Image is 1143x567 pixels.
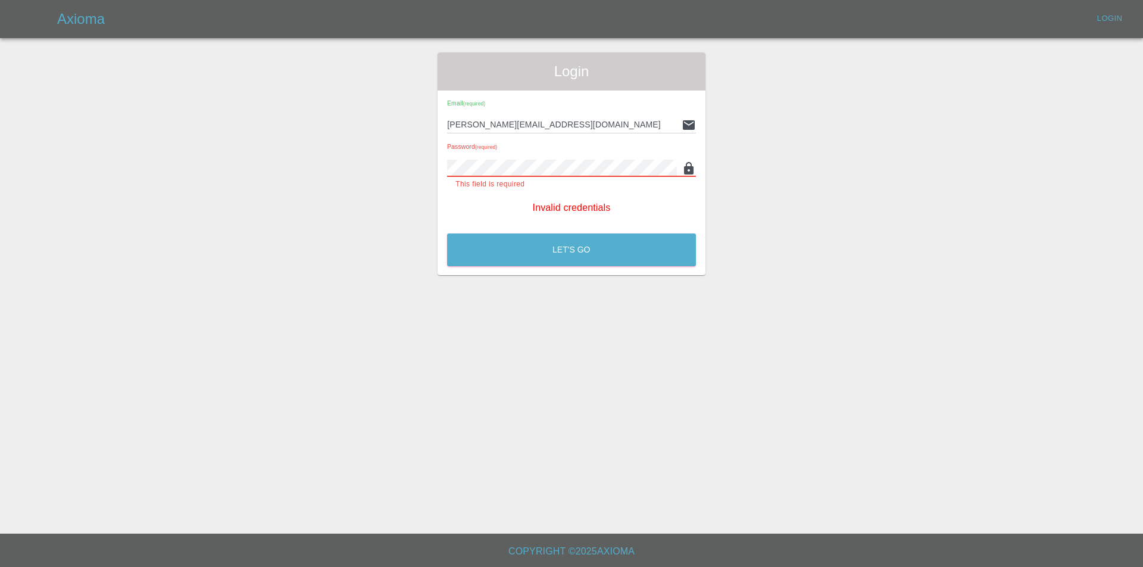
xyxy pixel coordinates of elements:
[10,543,1133,560] h6: Copyright © 2025 Axioma
[447,201,696,215] p: Invalid credentials
[455,179,688,191] p: This field is required
[447,99,485,107] span: Email
[463,101,485,107] small: (required)
[447,143,497,150] span: Password
[57,10,105,29] h5: Axioma
[447,233,696,266] button: Let's Go
[1091,10,1129,28] a: Login
[447,62,696,81] span: Login
[475,145,497,150] small: (required)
